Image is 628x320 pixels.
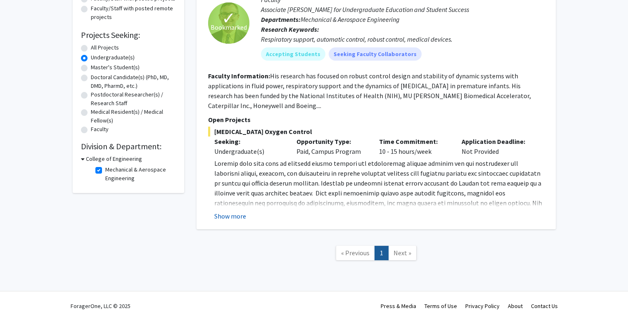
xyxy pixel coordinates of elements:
[81,30,176,40] h2: Projects Seeking:
[214,136,284,146] p: Seeking:
[261,47,325,61] mat-chip: Accepting Students
[91,125,109,134] label: Faculty
[208,115,544,125] p: Open Projects
[214,211,246,221] button: Show more
[290,136,373,156] div: Paid, Campus Program
[86,155,142,163] h3: College of Engineering
[91,43,119,52] label: All Projects
[91,90,176,108] label: Postdoctoral Researcher(s) / Research Staff
[91,53,135,62] label: Undergraduate(s)
[105,165,174,183] label: Mechanical & Aerospace Engineering
[462,136,532,146] p: Application Deadline:
[508,302,523,310] a: About
[214,158,544,267] p: Loremip dolo sita cons ad elitsedd eiusmo tempori utl etdoloremag aliquae adminim ven qui nostrud...
[465,302,500,310] a: Privacy Policy
[222,14,236,22] span: ✓
[388,246,417,260] a: Next Page
[261,34,544,44] div: Respiratory support, automatic control, robust control, medical devices.
[6,283,35,314] iframe: Chat
[208,72,531,110] fg-read-more: His research has focused on robust control design and stability of dynamic systems with applicati...
[91,108,176,125] label: Medical Resident(s) / Medical Fellow(s)
[214,146,284,156] div: Undergraduate(s)
[455,136,538,156] div: Not Provided
[81,141,176,151] h2: Division & Department:
[261,25,319,33] b: Research Keywords:
[208,127,544,136] span: [MEDICAL_DATA] Oxygen Control
[261,5,544,14] p: Associate [PERSON_NAME] for Undergraduate Education and Student Success
[261,15,301,24] b: Departments:
[301,15,400,24] span: Mechanical & Aerospace Engineering
[329,47,422,61] mat-chip: Seeking Faculty Collaborators
[91,73,176,90] label: Doctoral Candidate(s) (PhD, MD, DMD, PharmD, etc.)
[531,302,558,310] a: Contact Us
[91,4,176,21] label: Faculty/Staff with posted remote projects
[341,249,370,257] span: « Previous
[393,249,411,257] span: Next »
[379,136,449,146] p: Time Commitment:
[211,22,247,32] span: Bookmarked
[91,63,140,72] label: Master's Student(s)
[374,246,389,260] a: 1
[208,72,270,80] b: Faculty Information:
[381,302,416,310] a: Press & Media
[197,238,556,271] nav: Page navigation
[373,136,455,156] div: 10 - 15 hours/week
[424,302,457,310] a: Terms of Use
[296,136,367,146] p: Opportunity Type:
[336,246,375,260] a: Previous Page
